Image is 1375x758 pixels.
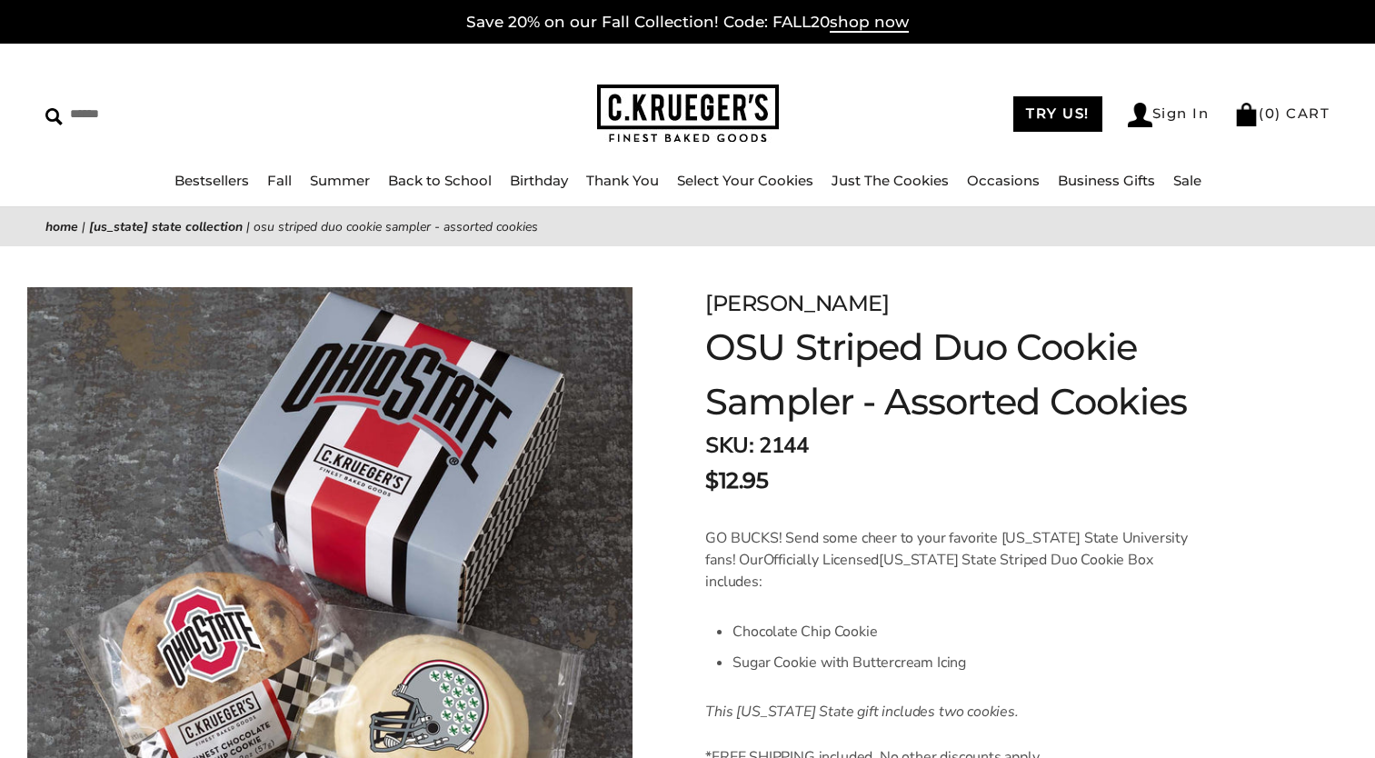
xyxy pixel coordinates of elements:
p: GO BUCKS! Send some cheer to your favorite [US_STATE] State University fans! Our [US_STATE] State... [705,527,1202,593]
a: Fall [267,172,292,189]
a: Birthday [510,172,568,189]
div: [PERSON_NAME] [705,287,1285,320]
a: (0) CART [1234,105,1330,122]
a: Sale [1173,172,1201,189]
nav: breadcrumbs [45,216,1330,237]
li: Sugar Cookie with Buttercream Icing [732,647,1202,678]
a: Summer [310,172,370,189]
a: Save 20% on our Fall Collection! Code: FALL20shop now [466,13,909,33]
li: Chocolate Chip Cookie [732,616,1202,647]
span: 2144 [759,431,808,460]
a: Thank You [586,172,659,189]
span: | [246,218,250,235]
img: Search [45,108,63,125]
span: Officially Licensed [763,550,880,570]
a: Select Your Cookies [677,172,813,189]
a: Just The Cookies [832,172,949,189]
input: Search [45,100,350,128]
h1: OSU Striped Duo Cookie Sampler - Assorted Cookies [705,320,1285,429]
span: $12.95 [705,464,768,497]
a: Occasions [967,172,1040,189]
a: [US_STATE] State Collection [89,218,243,235]
a: Home [45,218,78,235]
img: Bag [1234,103,1259,126]
img: Account [1128,103,1152,127]
img: C.KRUEGER'S [597,85,779,144]
a: Business Gifts [1058,172,1155,189]
span: 0 [1265,105,1276,122]
span: shop now [830,13,909,33]
span: | [82,218,85,235]
a: Back to School [388,172,492,189]
strong: SKU: [705,431,753,460]
a: TRY US! [1013,96,1102,132]
span: OSU Striped Duo Cookie Sampler - Assorted Cookies [254,218,538,235]
a: Sign In [1128,103,1210,127]
a: Bestsellers [174,172,249,189]
em: This [US_STATE] State gift includes two cookies. [705,702,1019,722]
